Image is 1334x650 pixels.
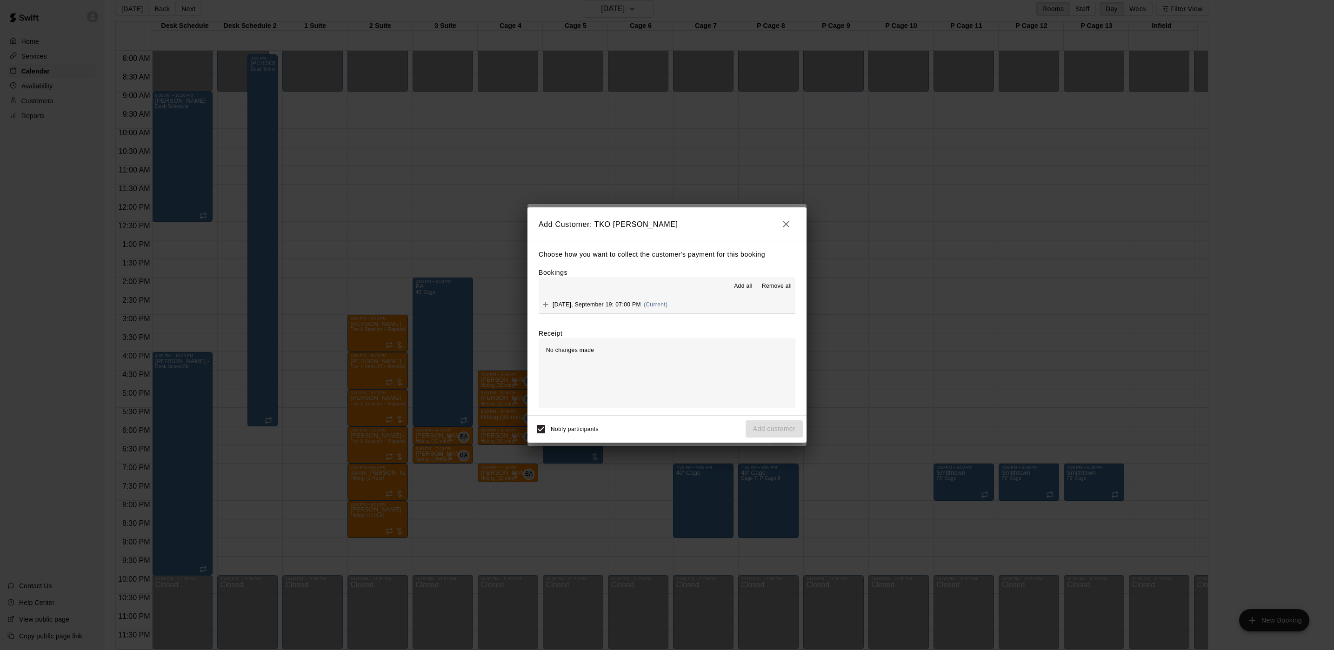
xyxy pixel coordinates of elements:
span: (Current) [644,301,668,308]
p: Choose how you want to collect the customer's payment for this booking [539,249,795,260]
span: Notify participants [551,426,599,432]
span: No changes made [546,347,594,353]
button: Remove all [758,279,795,294]
span: Add [539,301,553,308]
span: Remove all [762,282,792,291]
label: Receipt [539,329,562,338]
h2: Add Customer: TKO [PERSON_NAME] [527,207,807,241]
span: Add all [734,282,753,291]
button: Add[DATE], September 19: 07:00 PM(Current) [539,296,795,313]
button: Add all [728,279,758,294]
span: [DATE], September 19: 07:00 PM [553,301,641,308]
label: Bookings [539,269,567,276]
